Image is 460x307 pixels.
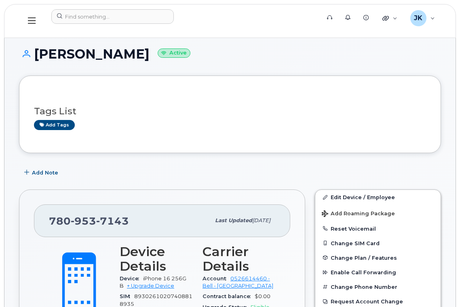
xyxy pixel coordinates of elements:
button: Add Note [19,165,65,180]
span: 780 [49,215,129,227]
span: Device [120,275,143,282]
span: Add Roaming Package [322,210,395,218]
span: Enable Call Forwarding [331,269,396,275]
h1: [PERSON_NAME] [19,47,441,61]
button: Change Plan / Features [315,250,441,265]
span: 953 [71,215,96,227]
a: Add tags [34,120,75,130]
a: + Upgrade Device [127,283,174,289]
a: 0526614460 - Bell - [GEOGRAPHIC_DATA] [203,275,273,289]
small: Active [158,48,190,58]
h3: Tags List [34,106,426,116]
span: 89302610207408818935 [120,293,192,307]
button: Change Phone Number [315,280,441,294]
span: Account [203,275,230,282]
span: Change Plan / Features [331,254,397,261]
span: SIM [120,293,134,299]
span: iPhone 16 256GB [120,275,186,289]
h3: Carrier Details [203,244,276,273]
button: Add Roaming Package [315,205,441,221]
button: Enable Call Forwarding [315,265,441,280]
button: Change SIM Card [315,236,441,250]
button: Reset Voicemail [315,221,441,236]
h3: Device Details [120,244,193,273]
span: $0.00 [255,293,270,299]
span: Add Note [32,169,58,177]
a: Edit Device / Employee [315,190,441,204]
span: 7143 [96,215,129,227]
span: Contract balance [203,293,255,299]
span: Last updated [215,217,252,223]
span: [DATE] [252,217,270,223]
